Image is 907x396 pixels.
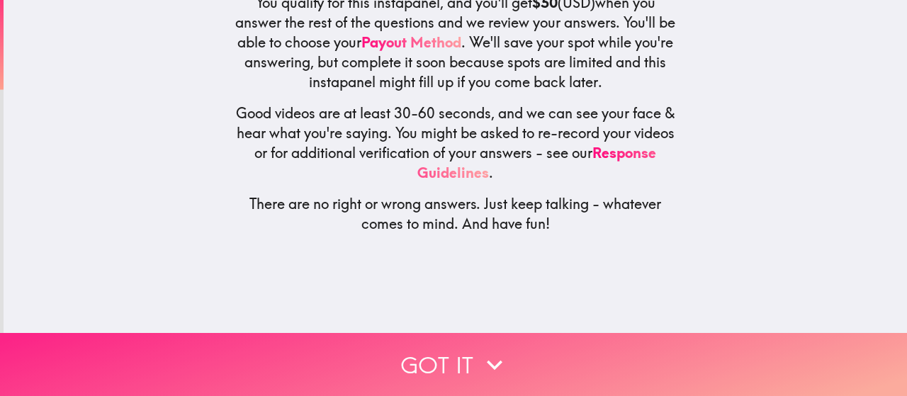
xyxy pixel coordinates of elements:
h5: Good videos are at least 30-60 seconds, and we can see your face & hear what you're saying. You m... [235,103,677,182]
h5: There are no right or wrong answers. Just keep talking - whatever comes to mind. And have fun! [235,193,677,233]
a: Response Guidelines [417,143,656,181]
a: Payout Method [361,33,461,50]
